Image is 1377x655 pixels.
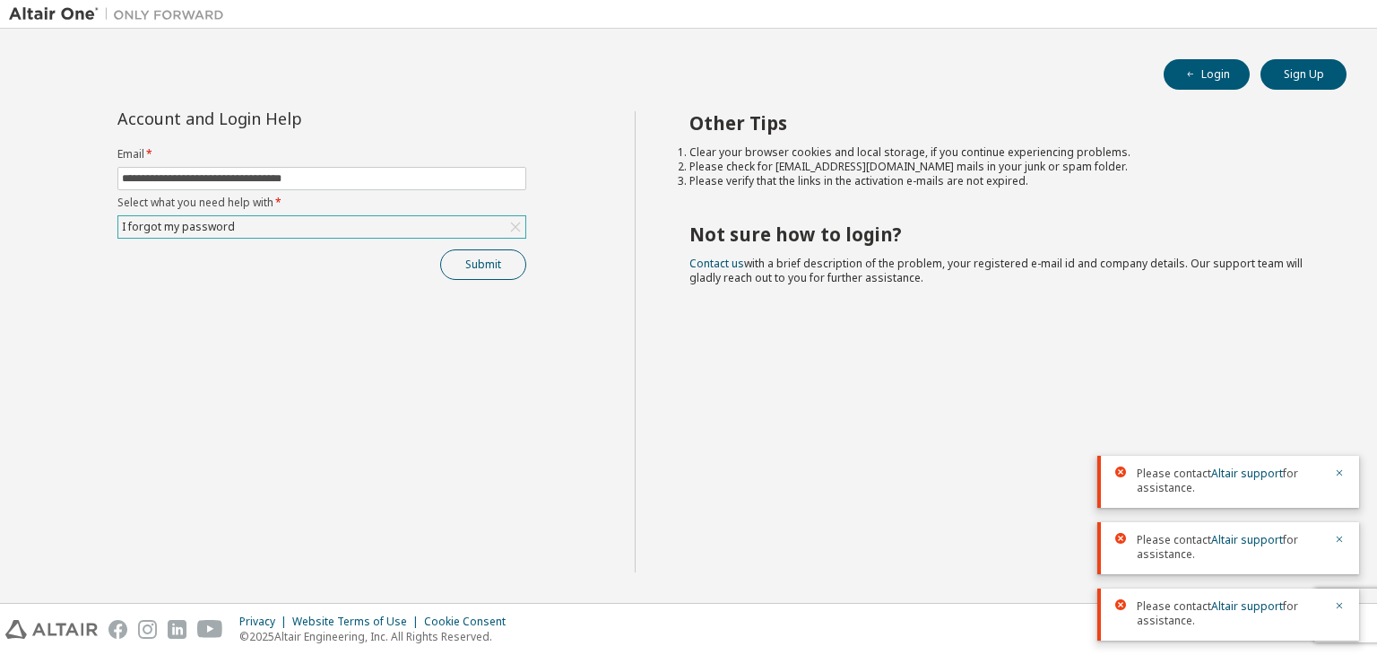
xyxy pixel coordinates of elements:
[117,147,526,162] label: Email
[239,629,516,644] p: © 2025 Altair Engineering, Inc. All Rights Reserved.
[689,256,744,271] a: Contact us
[440,249,526,280] button: Submit
[108,620,127,639] img: facebook.svg
[117,196,526,210] label: Select what you need help with
[9,5,233,23] img: Altair One
[118,216,525,238] div: I forgot my password
[424,615,516,629] div: Cookie Consent
[119,217,238,237] div: I forgot my password
[689,145,1315,160] li: Clear your browser cookies and local storage, if you continue experiencing problems.
[1211,598,1283,614] a: Altair support
[689,223,1315,246] h2: Not sure how to login?
[292,615,424,629] div: Website Terms of Use
[689,160,1315,174] li: Please check for [EMAIL_ADDRESS][DOMAIN_NAME] mails in your junk or spam folder.
[1137,533,1323,562] span: Please contact for assistance.
[239,615,292,629] div: Privacy
[1137,467,1323,495] span: Please contact for assistance.
[168,620,186,639] img: linkedin.svg
[1260,59,1347,90] button: Sign Up
[117,111,445,126] div: Account and Login Help
[5,620,98,639] img: altair_logo.svg
[1211,532,1283,547] a: Altair support
[689,111,1315,135] h2: Other Tips
[689,256,1303,285] span: with a brief description of the problem, your registered e-mail id and company details. Our suppo...
[1137,599,1323,628] span: Please contact for assistance.
[197,620,223,639] img: youtube.svg
[138,620,157,639] img: instagram.svg
[689,174,1315,188] li: Please verify that the links in the activation e-mails are not expired.
[1211,466,1283,481] a: Altair support
[1164,59,1250,90] button: Login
